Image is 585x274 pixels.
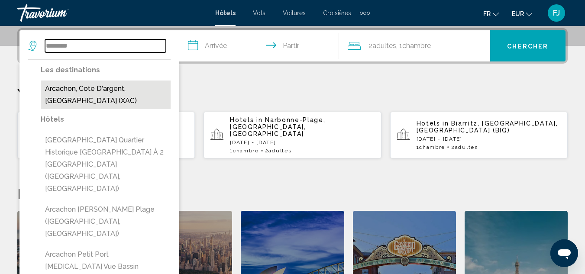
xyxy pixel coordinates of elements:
button: [GEOGRAPHIC_DATA] quartier historique [GEOGRAPHIC_DATA] à 2 [GEOGRAPHIC_DATA] ([GEOGRAPHIC_DATA],... [41,132,171,197]
p: Your Recent Searches [17,85,568,103]
font: 2 [368,42,372,50]
span: Hotels in [417,120,449,127]
span: 2 [451,144,478,150]
h2: Destinations en vedette [17,185,568,202]
span: 2 [265,148,291,154]
a: Hôtels [215,10,236,16]
a: Vols [253,10,265,16]
button: Arcachon, Cote D'argent, [GEOGRAPHIC_DATA] (XAC) [41,81,171,109]
font: Chercher [507,43,548,50]
span: Adultes [268,148,291,154]
font: Chambre [402,42,431,50]
p: [DATE] - [DATE] [417,136,561,142]
button: Chercher [490,30,566,61]
font: EUR [512,10,524,17]
button: Menu utilisateur [545,4,568,22]
span: Biarritz, [GEOGRAPHIC_DATA], [GEOGRAPHIC_DATA] (BIQ) [417,120,558,134]
font: adultes [372,42,396,50]
a: Voitures [283,10,306,16]
button: Hotels in Biarritz, [GEOGRAPHIC_DATA], [GEOGRAPHIC_DATA] (BIQ)[DATE] - [DATE]1Chambre2Adultes [390,111,568,159]
font: FJ [553,8,560,17]
iframe: Bouton de lancement de la fenêtre de messagerie [550,239,578,267]
button: Hotels in Narbonne-Plage, [GEOGRAPHIC_DATA], [GEOGRAPHIC_DATA][DATE] - [DATE]1Chambre2Adultes [17,111,195,159]
span: Chambre [233,148,259,154]
a: Travorium [17,4,207,22]
button: Changer de devise [512,7,532,20]
p: Les destinations [41,64,171,76]
button: Arcachon [PERSON_NAME] Plage ([GEOGRAPHIC_DATA], [GEOGRAPHIC_DATA]) [41,201,171,242]
button: Changer de langue [483,7,499,20]
button: Dates d'arrivée et de départ [179,30,339,61]
button: Éléments de navigation supplémentaires [360,6,370,20]
button: Voyageurs : 2 adultes, 0 enfants [339,30,490,61]
font: , 1 [396,42,402,50]
p: Hôtels [41,113,171,126]
span: Adultes [455,144,478,150]
p: [DATE] - [DATE] [230,139,374,145]
font: fr [483,10,491,17]
button: Hotels in Narbonne-Plage, [GEOGRAPHIC_DATA], [GEOGRAPHIC_DATA][DATE] - [DATE]1Chambre2Adultes [204,111,381,159]
div: Widget de recherche [19,30,566,61]
a: Croisières [323,10,351,16]
span: 1 [230,148,259,154]
span: 1 [417,144,445,150]
span: Chambre [419,144,445,150]
span: Narbonne-Plage, [GEOGRAPHIC_DATA], [GEOGRAPHIC_DATA] [230,116,325,137]
span: Hotels in [230,116,262,123]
